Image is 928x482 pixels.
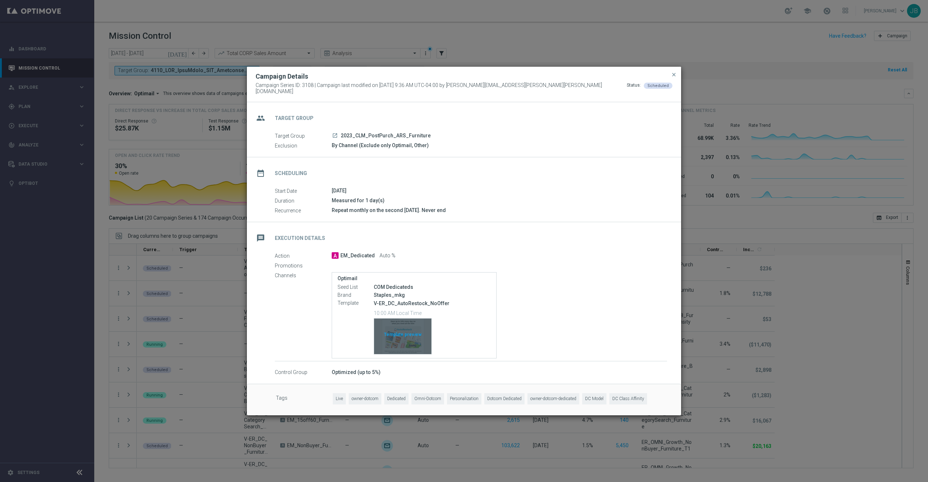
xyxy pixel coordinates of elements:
[349,393,381,404] span: owner-dotcom
[337,275,491,282] label: Optimail
[647,83,669,88] span: Scheduled
[644,82,672,88] colored-tag: Scheduled
[374,318,432,354] button: Template preview
[337,300,374,307] label: Template
[254,232,267,245] i: message
[332,187,667,194] div: [DATE]
[411,393,444,404] span: Omni-Dotcom
[275,207,332,214] label: Recurrence
[332,133,338,139] a: launch
[627,82,641,95] div: Status:
[256,82,627,95] span: Campaign Series ID: 3108 | Campaign last modified on [DATE] 9:36 AM UTC-04:00 by [PERSON_NAME][EM...
[332,142,667,149] div: By Channel (Exclude only Optimail, Other)
[332,252,339,259] span: A
[374,300,491,307] p: V-ER_DC_AutoRestock_NoOffer
[333,393,346,404] span: Live
[275,235,325,242] h2: Execution Details
[609,393,647,404] span: DC Class Affinity
[275,170,307,177] h2: Scheduling
[256,72,308,81] h2: Campaign Details
[332,207,667,214] div: Repeat monthly on the second [DATE]. Never end
[275,253,332,259] label: Action
[332,197,667,204] div: Measured for 1 day(s)
[275,272,332,279] label: Channels
[484,393,525,404] span: Dotcom Dedicated
[340,253,375,259] span: EM_Dedicated
[341,133,431,139] span: 2023_CLM_PostPurch_ARS_Furniture
[374,319,431,354] div: Template preview
[374,283,491,291] div: COM Dedicateds
[374,309,491,316] p: 10:00 AM Local Time
[671,72,677,78] span: close
[332,133,338,138] i: launch
[275,133,332,139] label: Target Group
[275,142,332,149] label: Exclusion
[254,112,267,125] i: group
[384,393,409,404] span: Dedicated
[447,393,481,404] span: Personalization
[275,262,332,269] label: Promotions
[527,393,579,404] span: owner-dotcom-dedicated
[275,115,314,122] h2: Target Group
[337,284,374,291] label: Seed List
[374,291,491,299] div: Staples_mkg
[275,188,332,194] label: Start Date
[254,167,267,180] i: date_range
[337,292,374,299] label: Brand
[276,393,333,404] label: Tags
[275,198,332,204] label: Duration
[275,369,332,376] label: Control Group
[332,369,667,376] div: Optimized (up to 5%)
[582,393,606,404] span: DC Model
[380,253,395,259] span: Auto %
